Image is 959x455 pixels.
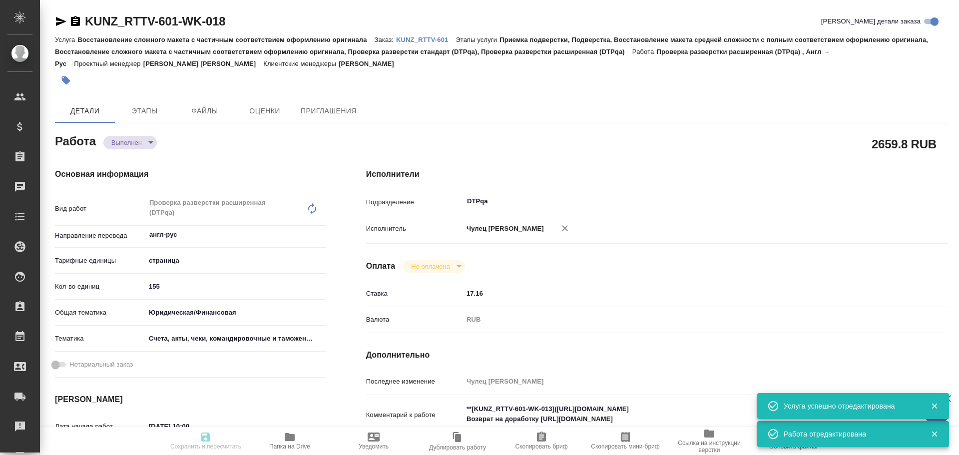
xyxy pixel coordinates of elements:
p: Клиентские менеджеры [263,60,339,67]
a: KUNZ_RTTV-601 [396,35,456,43]
span: Детали [61,105,109,117]
span: Сохранить и пересчитать [170,443,241,450]
button: Open [894,200,896,202]
span: Оценки [241,105,289,117]
p: Ставка [366,289,463,299]
p: Услуга [55,36,77,43]
span: Скопировать бриф [515,443,567,450]
p: Общая тематика [55,308,145,318]
div: Юридическая/Финансовая [145,304,326,321]
h2: 2659.8 RUB [872,135,937,152]
p: Последнее изменение [366,377,463,387]
button: Папка на Drive [248,427,332,455]
button: Скопировать ссылку для ЯМессенджера [55,15,67,27]
span: Файлы [181,105,229,117]
button: Скопировать мини-бриф [583,427,667,455]
span: Нотариальный заказ [69,360,133,370]
p: Заказ: [375,36,396,43]
div: Работа отредактирована [784,429,916,439]
button: Удалить исполнителя [554,217,576,239]
p: Направление перевода [55,231,145,241]
p: Вид работ [55,204,145,214]
p: Работа [632,48,657,55]
h4: Оплата [366,260,396,272]
span: Уведомить [359,443,389,450]
div: страница [145,252,326,269]
button: Open [321,234,323,236]
p: [PERSON_NAME] [PERSON_NAME] [143,60,264,67]
h4: Основная информация [55,168,326,180]
div: Услуга успешно отредактирована [784,401,916,411]
p: Тарифные единицы [55,256,145,266]
button: Сохранить и пересчитать [164,427,248,455]
span: Папка на Drive [269,443,310,450]
p: Подразделение [366,197,463,207]
button: Скопировать ссылку [69,15,81,27]
span: Ссылка на инструкции верстки [673,440,745,454]
button: Выполнен [108,138,145,147]
p: Исполнитель [366,224,463,234]
h4: Исполнители [366,168,948,180]
p: Этапы услуги [456,36,499,43]
input: Пустое поле [463,374,900,389]
div: RUB [463,311,900,328]
div: Выполнен [403,260,465,273]
h4: Дополнительно [366,349,948,361]
div: Счета, акты, чеки, командировочные и таможенные документы [145,330,326,347]
span: Скопировать мини-бриф [591,443,659,450]
textarea: **[KUNZ_RTTV-601-WK-013]([URL][DOMAIN_NAME] Возврат на доработку [URL][DOMAIN_NAME] [463,401,900,428]
button: Уведомить [332,427,416,455]
span: [PERSON_NAME] детали заказа [821,16,921,26]
p: Кол-во единиц [55,282,145,292]
h4: [PERSON_NAME] [55,394,326,406]
p: Восстановление сложного макета с частичным соответствием оформлению оригинала [77,36,374,43]
button: Закрыть [924,402,945,411]
span: Приглашения [301,105,357,117]
p: Дата начала работ [55,422,145,432]
input: ✎ Введи что-нибудь [145,279,326,294]
input: ✎ Введи что-нибудь [145,419,233,434]
input: ✎ Введи что-нибудь [463,286,900,301]
button: Дублировать работу [416,427,499,455]
span: Дублировать работу [429,444,486,451]
p: KUNZ_RTTV-601 [396,36,456,43]
p: Проектный менеджер [74,60,143,67]
h2: Работа [55,131,96,149]
button: Не оплачена [408,262,453,271]
p: [PERSON_NAME] [339,60,402,67]
p: Тематика [55,334,145,344]
button: Закрыть [924,430,945,439]
p: Валюта [366,315,463,325]
a: KUNZ_RTTV-601-WK-018 [85,14,225,28]
span: Этапы [121,105,169,117]
button: Добавить тэг [55,69,77,91]
button: Скопировать бриф [499,427,583,455]
div: Выполнен [103,136,157,149]
p: Чулец [PERSON_NAME] [463,224,544,234]
button: Обновить файлы [751,427,835,455]
p: Комментарий к работе [366,410,463,420]
button: Ссылка на инструкции верстки [667,427,751,455]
